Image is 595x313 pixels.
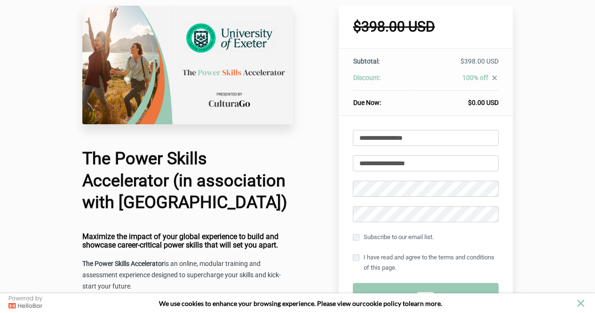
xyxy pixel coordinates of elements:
[353,91,414,108] th: Due Now:
[353,20,499,34] h1: $398.00 USD
[82,260,164,267] strong: The Power Skills Accelerator
[488,74,499,84] a: close
[82,148,293,214] h1: The Power Skills Accelerator (in association with [GEOGRAPHIC_DATA])
[403,299,409,307] strong: to
[414,56,499,73] td: $398.00 USD
[575,297,587,309] button: close
[159,299,363,307] span: We use cookies to enhance your browsing experience. Please view our
[353,232,433,242] label: Subscribe to our email list.
[353,57,379,65] span: Subtotal:
[82,6,293,124] img: 83720c0-6e26-5801-a5d4-42ecd71128a7_University_of_Exeter_Checkout_Page.png
[353,254,359,261] input: I have read and agree to the terms and conditions of this page.
[468,99,499,106] span: $0.00 USD
[363,299,401,307] a: cookie policy
[491,74,499,82] i: close
[82,258,293,292] p: is an online, modular training and assessment experience designed to supercharge your skills and ...
[409,299,442,307] span: learn more.
[462,74,488,81] span: 100% off
[353,252,499,273] label: I have read and agree to the terms and conditions of this page.
[353,73,414,91] th: Discount:
[82,233,293,249] h4: Maximize the impact of your global experience to build and showcase career-critical power skills ...
[353,234,359,241] input: Subscribe to our email list.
